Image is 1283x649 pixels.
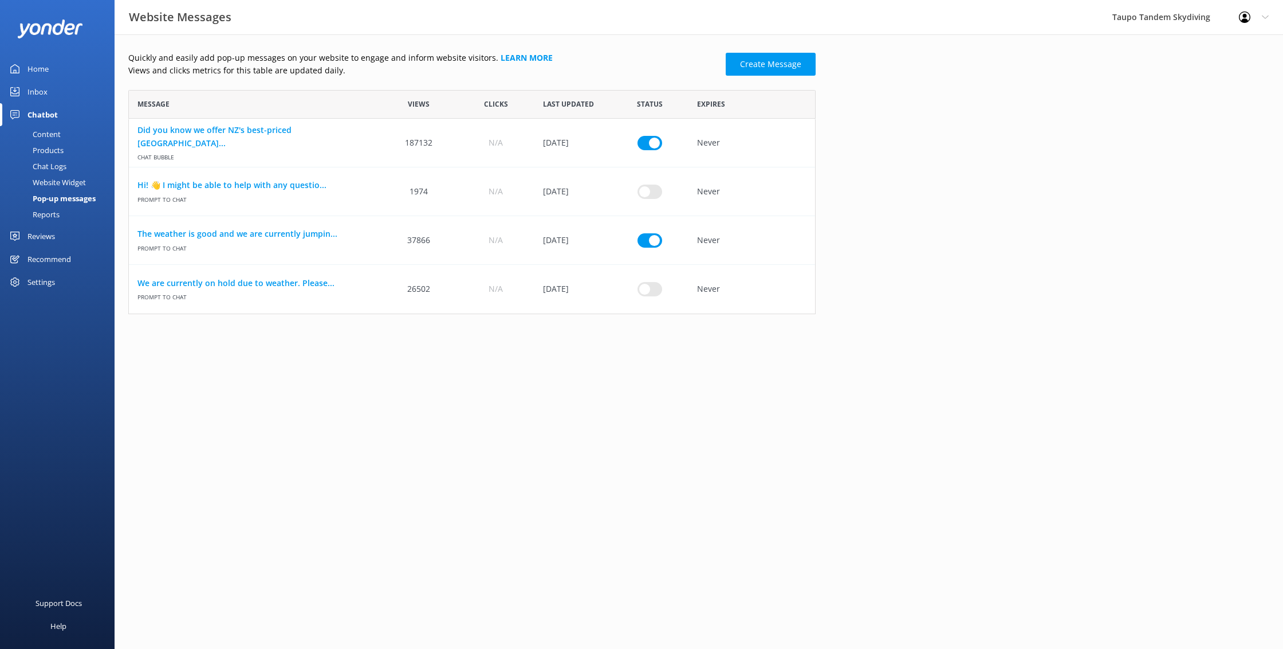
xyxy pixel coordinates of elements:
[27,57,49,80] div: Home
[697,99,725,110] span: Expires
[137,179,372,191] a: Hi! 👋 I might be able to help with any questio...
[137,290,372,302] span: Prompt to Chat
[7,190,115,206] a: Pop-up messages
[129,8,231,26] h3: Website Messages
[7,174,115,190] a: Website Widget
[489,185,503,198] span: N/A
[7,174,86,190] div: Website Widget
[489,136,503,149] span: N/A
[137,99,170,110] span: Message
[7,158,66,174] div: Chat Logs
[7,126,61,142] div: Content
[128,216,816,265] div: row
[27,248,71,271] div: Recommend
[380,265,457,314] div: 26502
[137,191,372,204] span: Prompt to Chat
[7,206,115,222] a: Reports
[27,271,55,294] div: Settings
[489,234,503,247] span: N/A
[7,142,64,158] div: Products
[408,99,430,110] span: Views
[27,103,58,126] div: Chatbot
[637,99,663,110] span: Status
[7,206,60,222] div: Reports
[543,99,594,110] span: Last updated
[27,225,55,248] div: Reviews
[137,124,372,150] a: Did you know we offer NZ's best-priced [GEOGRAPHIC_DATA]...
[688,265,815,314] div: Never
[380,216,457,265] div: 37866
[489,283,503,295] span: N/A
[688,216,815,265] div: Never
[534,167,611,216] div: 07 May 2025
[36,592,82,615] div: Support Docs
[7,190,96,206] div: Pop-up messages
[128,119,816,167] div: row
[726,53,816,76] a: Create Message
[137,228,372,240] a: The weather is good and we are currently jumpin...
[688,119,815,167] div: Never
[7,158,115,174] a: Chat Logs
[17,19,83,38] img: yonder-white-logo.png
[501,52,553,63] a: Learn more
[534,119,611,167] div: 30 Jan 2025
[7,142,115,158] a: Products
[128,167,816,216] div: row
[128,64,719,77] p: Views and clicks metrics for this table are updated daily.
[50,615,66,638] div: Help
[380,119,457,167] div: 187132
[7,126,115,142] a: Content
[688,167,815,216] div: Never
[137,277,372,290] a: We are currently on hold due to weather. Please...
[128,265,816,314] div: row
[27,80,48,103] div: Inbox
[484,99,508,110] span: Clicks
[128,119,816,314] div: grid
[380,167,457,216] div: 1974
[534,265,611,314] div: 15 Sep 2025
[534,216,611,265] div: 17 Sep 2025
[128,52,719,64] p: Quickly and easily add pop-up messages on your website to engage and inform website visitors.
[137,240,372,252] span: Prompt to Chat
[137,150,372,162] span: Chat bubble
